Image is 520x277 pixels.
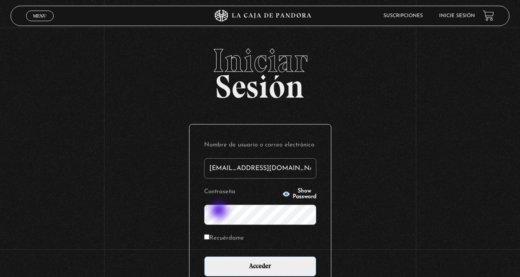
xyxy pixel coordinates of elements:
[11,44,510,96] h2: Sesión
[383,13,423,18] a: Suscripciones
[204,234,209,240] input: Recuérdame
[439,13,475,18] a: Inicie sesión
[204,256,316,277] input: Acceder
[483,10,494,21] a: View your shopping cart
[30,20,50,26] span: Cerrar
[282,188,316,200] button: Show Password
[293,188,316,200] span: Show Password
[33,13,46,18] span: Menu
[204,186,280,198] label: Contraseña
[11,44,510,77] span: Iniciar
[204,139,316,152] label: Nombre de usuario o correo electrónico
[204,232,244,245] label: Recuérdame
